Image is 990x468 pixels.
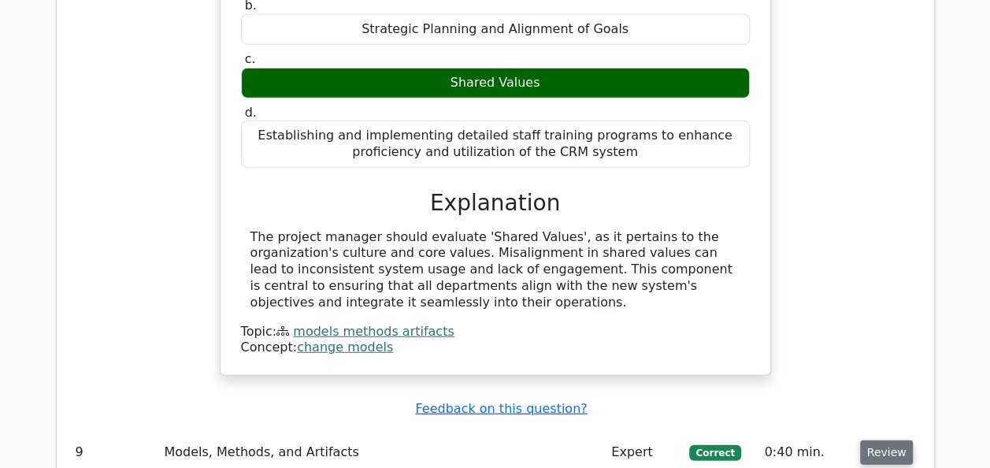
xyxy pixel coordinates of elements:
[689,445,740,461] span: Correct
[241,121,750,168] div: Establishing and implementing detailed staff training programs to enhance proficiency and utiliza...
[250,190,740,217] h3: Explanation
[245,51,256,66] span: c.
[293,324,454,339] a: models methods artifacts
[241,14,750,45] div: Strategic Planning and Alignment of Goals
[241,340,750,356] div: Concept:
[241,324,750,340] div: Topic:
[297,340,393,355] a: change models
[860,440,914,465] button: Review
[245,105,257,120] span: d.
[415,401,587,416] a: Feedback on this question?
[241,68,750,98] div: Shared Values
[250,229,740,311] div: The project manager should evaluate 'Shared Values', as it pertains to the organization's culture...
